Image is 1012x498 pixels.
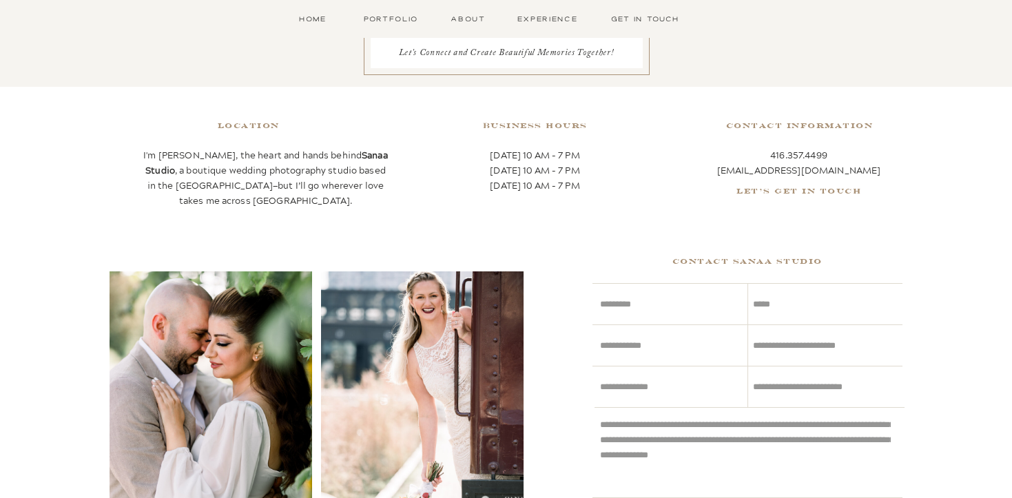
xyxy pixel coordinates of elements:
[592,255,902,269] h3: CONTACT Sanaa Studio
[378,46,636,60] h1: Let's Connect and Create Beautiful Memories Together!
[453,147,618,196] p: [DATE] 10 AM - 7 PM [DATE] 10 AM - 7 PM [DATE] 10 AM - 7 PM
[166,119,331,133] h2: Location
[291,13,335,25] a: Home
[361,13,422,25] a: Portfolio
[717,119,882,133] h2: Contact Information
[145,148,388,177] b: Sanaa Studio
[716,147,882,185] p: 416.357.4499 [EMAIL_ADDRESS][DOMAIN_NAME]
[448,13,488,25] a: About
[607,13,683,25] a: Get in Touch
[143,147,389,196] p: I'm [PERSON_NAME], the heart and hands behind , a boutique wedding photography studio based in th...
[515,13,581,25] a: Experience
[716,185,882,198] a: Let's get In Touch
[453,119,618,133] h2: Business Hours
